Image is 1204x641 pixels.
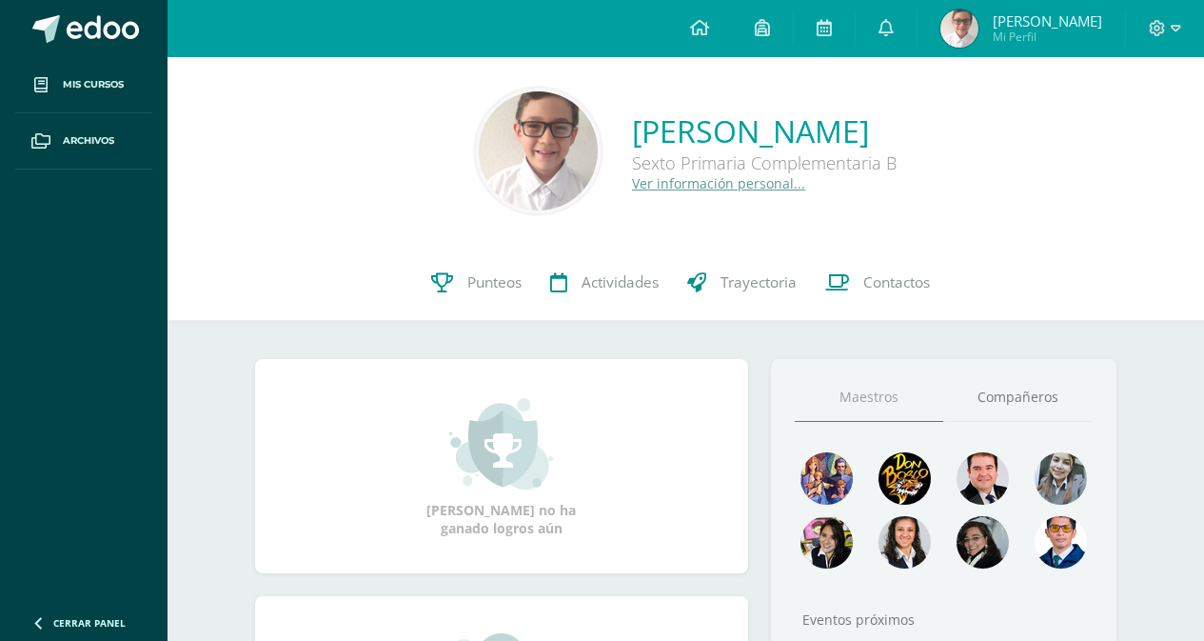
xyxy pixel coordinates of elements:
span: Cerrar panel [53,616,126,630]
img: a331eadefa70c611feec197e298d26ec.png [479,91,598,210]
a: Actividades [536,245,673,321]
span: Contactos [863,272,930,292]
span: [PERSON_NAME] [993,11,1102,30]
img: 88256b496371d55dc06d1c3f8a5004f4.png [800,452,853,505]
a: Punteos [417,245,536,321]
img: achievement_small.png [449,396,553,491]
img: ddcb7e3f3dd5693f9a3e043a79a89297.png [800,516,853,569]
a: Ver información personal... [632,174,805,192]
a: Trayectoria [673,245,811,321]
a: Mis cursos [15,57,152,113]
img: 7e15a45bc4439684581270cc35259faa.png [878,516,931,569]
img: 79570d67cb4e5015f1d97fde0ec62c05.png [957,452,1009,505]
a: Compañeros [943,373,1093,422]
img: 6377130e5e35d8d0020f001f75faf696.png [957,516,1009,569]
span: Archivos [63,133,114,149]
div: Eventos próximos [795,611,1093,629]
span: Trayectoria [720,272,797,292]
a: Archivos [15,113,152,170]
img: 07eb4d60f557dd093c6c8aea524992b7.png [1035,516,1087,569]
img: b927c78c236c3cd35e9249daa4a1ec18.png [940,10,978,48]
img: 45bd7986b8947ad7e5894cbc9b781108.png [1035,452,1087,505]
span: Mis cursos [63,77,124,92]
div: Sexto Primaria Complementaria B [632,151,897,174]
a: Maestros [795,373,944,422]
img: 29fc2a48271e3f3676cb2cb292ff2552.png [878,452,931,505]
a: [PERSON_NAME] [632,110,897,151]
div: [PERSON_NAME] no ha ganado logros aún [406,396,597,537]
a: Contactos [811,245,944,321]
span: Mi Perfil [993,29,1102,45]
span: Punteos [467,272,522,292]
span: Actividades [582,272,659,292]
